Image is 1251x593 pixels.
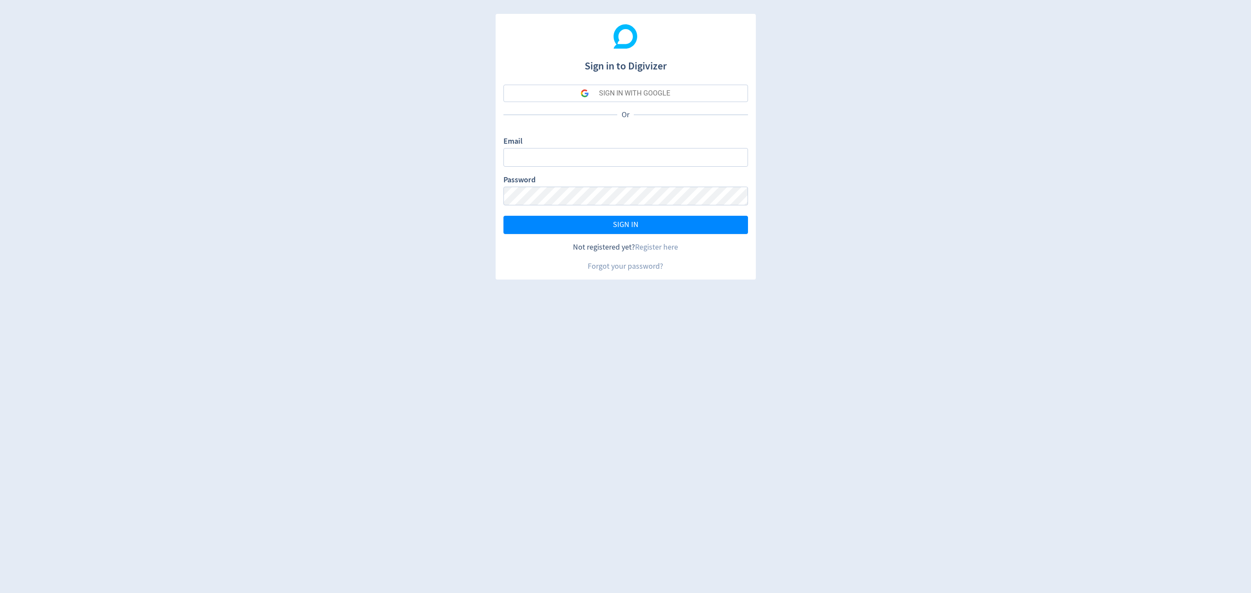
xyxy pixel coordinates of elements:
label: Email [503,136,523,148]
div: SIGN IN WITH GOOGLE [599,85,670,102]
a: Register here [635,242,678,252]
p: Or [617,109,634,120]
button: SIGN IN WITH GOOGLE [503,85,748,102]
span: SIGN IN [613,221,639,229]
img: Digivizer Logo [613,24,638,49]
h1: Sign in to Digivizer [503,51,748,74]
a: Forgot your password? [588,261,663,271]
div: Not registered yet? [503,242,748,253]
label: Password [503,175,536,187]
button: SIGN IN [503,216,748,234]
